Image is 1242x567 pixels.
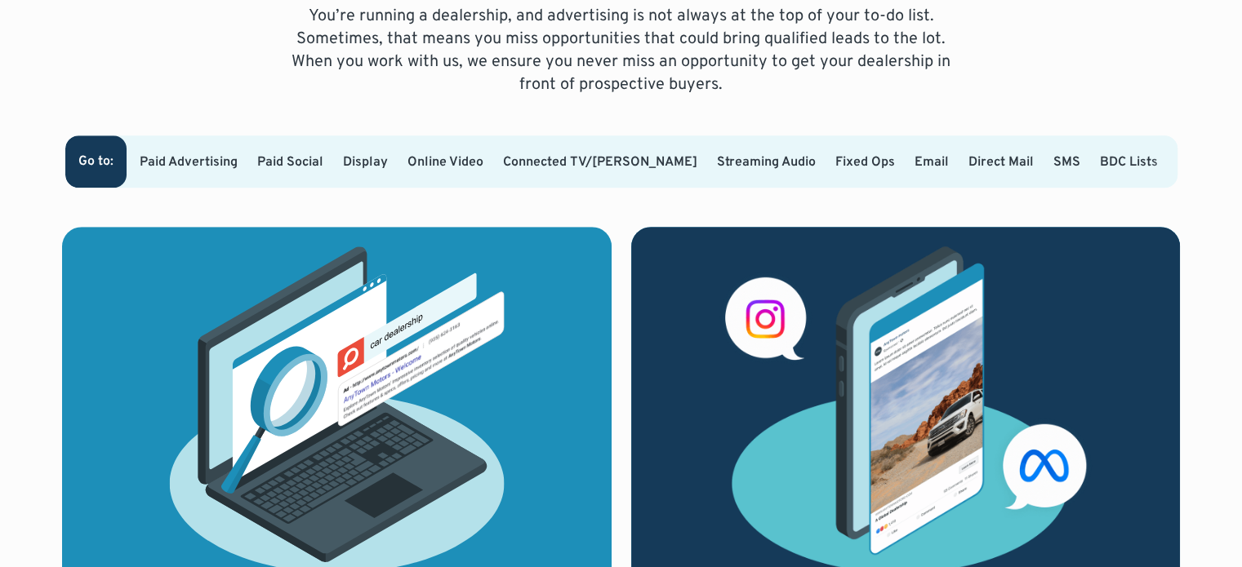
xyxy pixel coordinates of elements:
[503,154,697,171] a: Connected TV/[PERSON_NAME]
[78,155,114,168] div: Go to:
[915,154,949,171] a: Email
[140,154,238,171] a: Paid Advertising
[1053,154,1080,171] a: SMS
[1100,154,1158,171] a: BDC Lists
[282,5,961,96] p: You’re running a dealership, and advertising is not always at the top of your to-do list. Sometim...
[343,154,388,171] a: Display
[407,154,483,171] a: Online Video
[717,154,816,171] a: Streaming Audio
[257,154,323,171] a: Paid Social
[835,154,895,171] a: Fixed Ops
[968,154,1034,171] a: Direct Mail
